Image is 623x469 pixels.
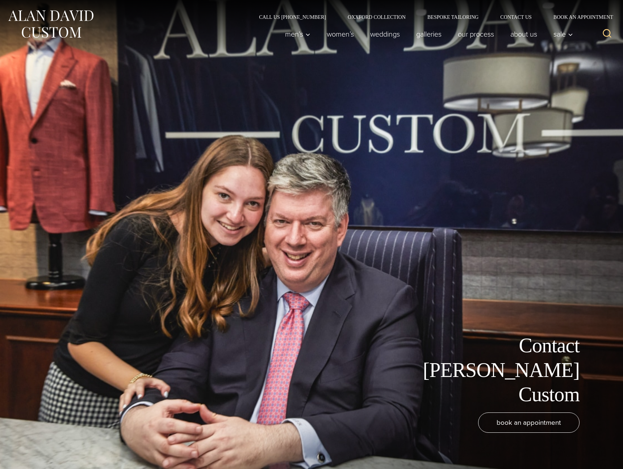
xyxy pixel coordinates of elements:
nav: Secondary Navigation [248,14,616,20]
span: Men’s [285,30,310,38]
a: Book an Appointment [543,14,616,20]
a: Galleries [408,27,450,41]
a: Our Process [450,27,502,41]
a: Bespoke Tailoring [417,14,489,20]
nav: Primary Navigation [277,27,577,41]
h1: Contact [PERSON_NAME] Custom [417,333,580,407]
span: Sale [553,30,573,38]
a: Oxxford Collection [337,14,417,20]
button: View Search Form [598,25,616,43]
a: Call Us [PHONE_NUMBER] [248,14,337,20]
a: About Us [502,27,545,41]
span: book an appointment [497,417,561,428]
a: book an appointment [478,412,580,433]
a: weddings [362,27,408,41]
img: Alan David Custom [7,8,94,40]
a: Women’s [319,27,362,41]
a: Contact Us [489,14,543,20]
